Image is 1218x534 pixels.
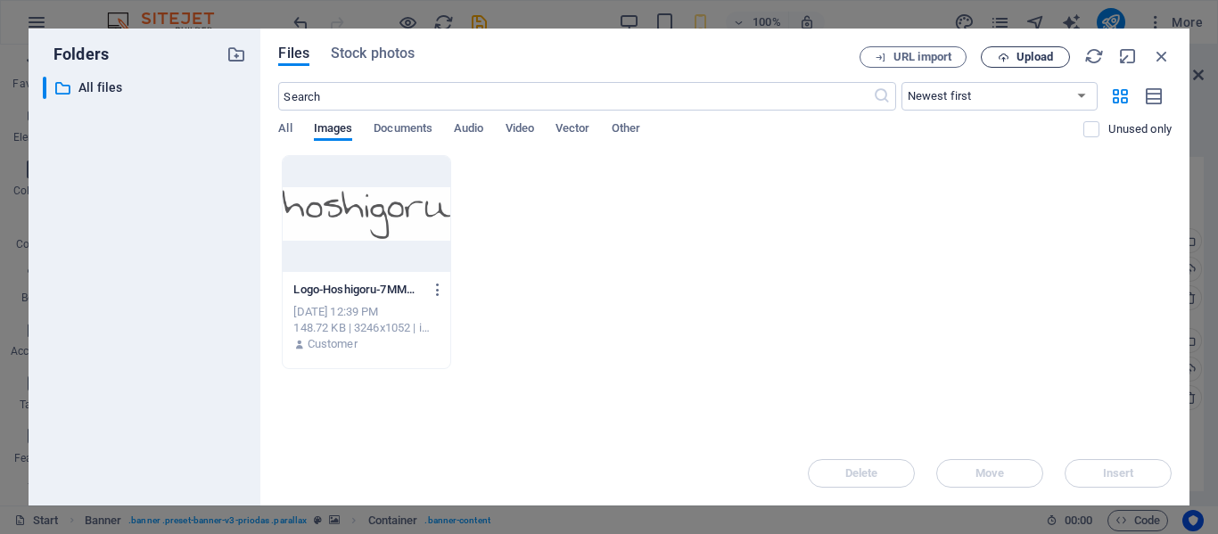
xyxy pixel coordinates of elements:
i: Minimize [1118,46,1138,66]
i: Reload [1084,46,1104,66]
div: 148.72 KB | 3246x1052 | image/jpeg [293,320,439,336]
span: Stock photos [331,43,415,64]
span: All [278,118,292,143]
span: Documents [374,118,432,143]
span: Images [314,118,353,143]
button: URL import [860,46,967,68]
p: All files [78,78,214,98]
div: ​ [43,77,46,99]
button: Upload [981,46,1070,68]
span: Other [612,118,640,143]
span: Vector [556,118,590,143]
p: Folders [43,43,109,66]
div: [DATE] 12:39 PM [293,304,439,320]
span: Video [506,118,534,143]
p: Displays only files that are not in use on the website. Files added during this session can still... [1108,121,1172,137]
input: Search [278,82,872,111]
span: URL import [893,52,951,62]
span: Upload [1016,52,1053,62]
span: Audio [454,118,483,143]
i: Close [1152,46,1172,66]
p: Logo-Hoshigoru-7MMADTUfQPh99UC16gDUkg.jpg [293,282,423,298]
span: Files [278,43,309,64]
p: Customer [308,336,358,352]
i: Create new folder [226,45,246,64]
